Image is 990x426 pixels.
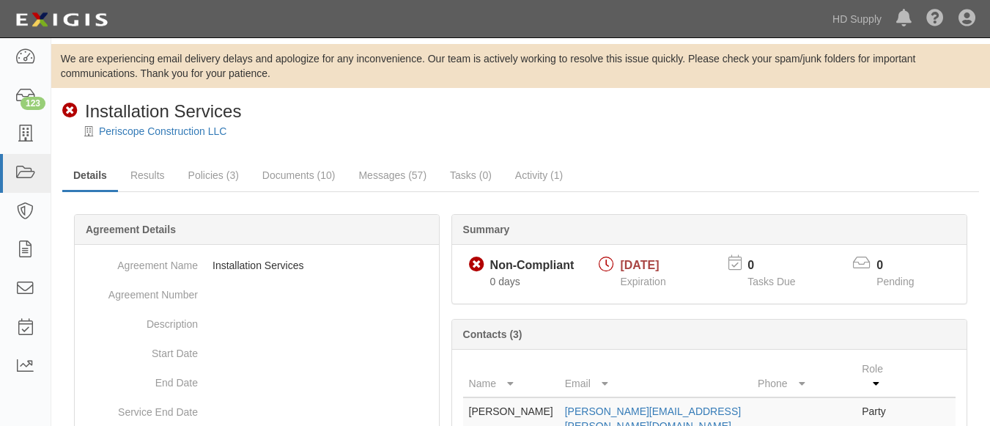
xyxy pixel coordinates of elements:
span: Pending [876,276,914,287]
dt: Description [81,309,198,331]
dt: Service End Date [81,397,198,419]
dt: Start Date [81,339,198,361]
a: Tasks (0) [439,161,503,190]
div: Installation Services [62,99,241,124]
a: Policies (3) [177,161,250,190]
a: Results [119,161,176,190]
th: Email [559,356,752,397]
span: Expiration [620,276,665,287]
div: 123 [21,97,45,110]
i: Non-Compliant [469,257,484,273]
div: Non-Compliant [490,257,575,274]
p: 0 [747,257,813,274]
a: HD Supply [825,4,889,34]
a: Periscope Construction LLC [99,125,226,137]
a: Messages (57) [347,161,437,190]
b: Contacts (3) [463,328,522,340]
a: Documents (10) [251,161,347,190]
th: Role [856,356,897,397]
div: We are experiencing email delivery delays and apologize for any inconvenience. Our team is active... [51,51,990,81]
dt: Agreement Number [81,280,198,302]
b: Agreement Details [86,224,176,235]
span: Tasks Due [747,276,795,287]
dt: Agreement Name [81,251,198,273]
a: Details [62,161,118,192]
span: [DATE] [620,259,659,271]
a: Activity (1) [504,161,574,190]
span: Installation Services [85,101,241,121]
th: Name [463,356,559,397]
i: Non-Compliant [62,103,78,119]
dd: Installation Services [81,251,433,280]
th: Phone [752,356,856,397]
b: Summary [463,224,510,235]
i: Help Center - Complianz [926,10,944,28]
img: logo-5460c22ac91f19d4615b14bd174203de0afe785f0fc80cf4dbbc73dc1793850b.png [11,7,112,33]
dt: End Date [81,368,198,390]
span: Since 08/26/2025 [490,276,520,287]
p: 0 [876,257,932,274]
